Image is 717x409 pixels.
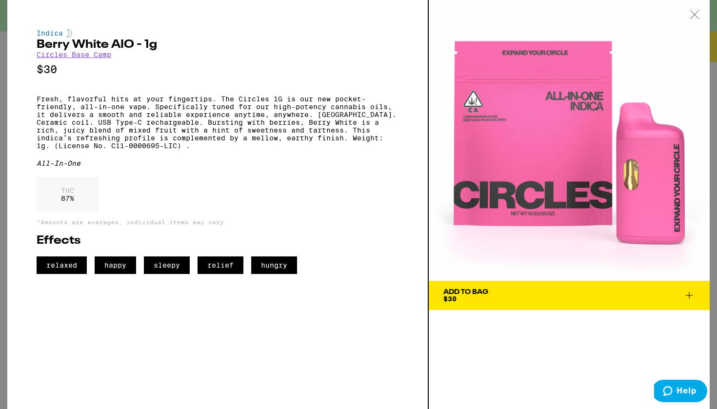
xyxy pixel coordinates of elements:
span: relaxed [37,256,87,274]
span: hungry [251,256,297,274]
h2: Effects [37,235,398,247]
p: Fresh, flavorful hits at your fingertips. The Circles 1G is our new pocket-friendly, all-in-one v... [37,95,398,150]
div: All-In-One [37,159,398,167]
h2: Berry White AIO - 1g [37,39,398,51]
span: $30 [443,295,457,303]
p: THC [61,187,74,195]
span: relief [198,256,243,274]
button: Add To Bag$30 [429,281,710,310]
span: sleepy [144,256,190,274]
div: Indica [37,29,398,37]
span: happy [95,256,136,274]
div: 87 % [37,177,99,212]
div: Add To Bag [443,289,488,295]
a: Circles Base Camp [37,51,111,58]
p: *Amounts are averages, individual items may vary. [37,219,398,225]
iframe: Opens a widget where you can find more information [654,380,707,404]
img: indicaColor.svg [66,29,72,37]
p: $30 [37,63,398,76]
